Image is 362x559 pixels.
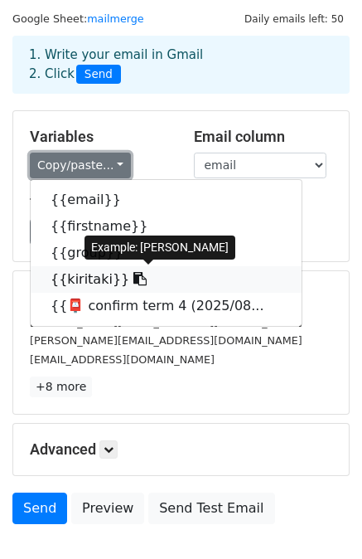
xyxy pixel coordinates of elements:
iframe: Chat Widget [279,479,362,559]
a: Copy/paste... [30,153,131,178]
a: +8 more [30,377,92,397]
a: Send Test Email [148,493,274,524]
h5: Advanced [30,440,332,459]
div: Example: [PERSON_NAME] [84,236,235,260]
a: {{📮 confirm term 4 (2025/08... [31,293,302,319]
span: Send [76,65,121,85]
small: [PERSON_NAME][EMAIL_ADDRESS][DOMAIN_NAME] [30,316,302,328]
a: mailmerge [87,12,144,25]
h5: Email column [194,128,333,146]
h5: Variables [30,128,169,146]
a: Daily emails left: 50 [239,12,350,25]
a: {{email}} [31,187,302,213]
small: [EMAIL_ADDRESS][DOMAIN_NAME] [30,353,215,366]
small: [PERSON_NAME][EMAIL_ADDRESS][DOMAIN_NAME] [30,334,302,347]
small: Google Sheet: [12,12,144,25]
a: {{firstname}} [31,213,302,240]
div: 1. Write your email in Gmail 2. Click [17,46,345,84]
a: Preview [71,493,144,524]
a: {{kiritaki}} [31,266,302,293]
a: {{group}} [31,240,302,266]
a: Send [12,493,67,524]
span: Daily emails left: 50 [239,10,350,28]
